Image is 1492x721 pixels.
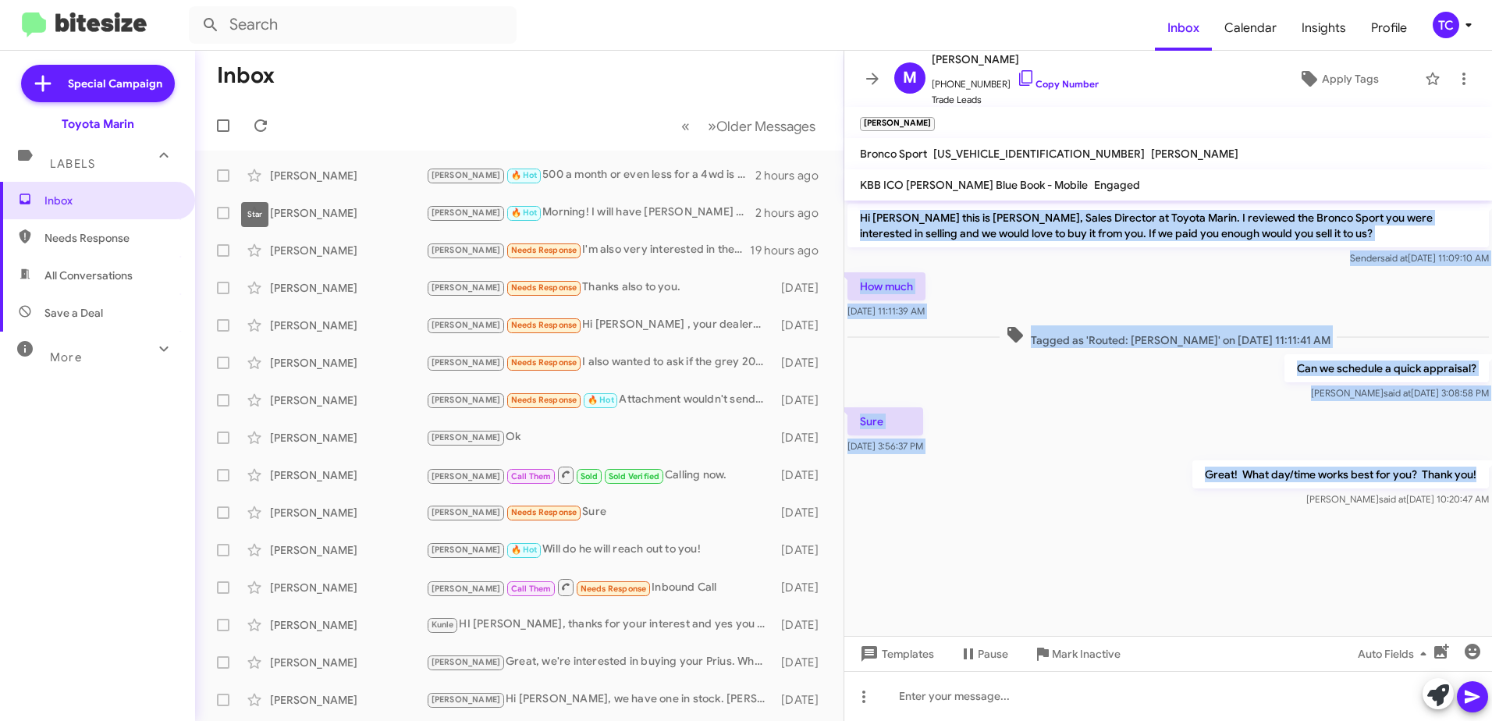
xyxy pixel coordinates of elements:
[1151,147,1238,161] span: [PERSON_NAME]
[511,395,577,405] span: Needs Response
[1384,387,1411,399] span: said at
[1289,5,1359,51] span: Insights
[68,76,162,91] span: Special Campaign
[1284,354,1489,382] p: Can we schedule a quick appraisal?
[1017,78,1099,90] a: Copy Number
[774,655,831,670] div: [DATE]
[426,241,750,259] div: I'm also very interested in the BZ4x do u have any available and what is starting price?
[432,208,501,218] span: [PERSON_NAME]
[1306,493,1489,505] span: [PERSON_NAME] [DATE] 10:20:47 AM
[241,202,268,227] div: Star
[774,692,831,708] div: [DATE]
[774,467,831,483] div: [DATE]
[270,168,426,183] div: [PERSON_NAME]
[716,118,815,135] span: Older Messages
[581,471,599,481] span: Sold
[432,432,501,442] span: [PERSON_NAME]
[44,305,103,321] span: Save a Deal
[511,208,538,218] span: 🔥 Hot
[947,640,1021,668] button: Pause
[844,640,947,668] button: Templates
[426,166,755,184] div: 500 a month or even less for a 4wd is very doable with a lease! Would you be interested in that?
[1350,252,1489,264] span: Sender [DATE] 11:09:10 AM
[62,116,134,132] div: Toyota Marin
[774,318,831,333] div: [DATE]
[432,320,501,330] span: [PERSON_NAME]
[932,69,1099,92] span: [PHONE_NUMBER]
[426,691,774,709] div: Hi [PERSON_NAME], we have one in stock. [PERSON_NAME] from my sales team will reach out to you wi...
[426,577,774,597] div: Inbound Call
[50,157,95,171] span: Labels
[50,350,82,364] span: More
[847,272,925,300] p: How much
[511,245,577,255] span: Needs Response
[44,230,177,246] span: Needs Response
[1212,5,1289,51] span: Calendar
[432,584,501,594] span: [PERSON_NAME]
[426,316,774,334] div: Hi [PERSON_NAME] , your dealership is a bit far from me and other dealerships closer are also sel...
[681,116,690,136] span: «
[860,178,1088,192] span: KBB ICO [PERSON_NAME] Blue Book - Mobile
[511,320,577,330] span: Needs Response
[44,193,177,208] span: Inbox
[432,620,454,630] span: Kunle
[270,467,426,483] div: [PERSON_NAME]
[426,616,774,634] div: HI [PERSON_NAME], thanks for your interest and yes you can bring your own mechanic. I will have [...
[860,117,935,131] small: [PERSON_NAME]
[978,640,1008,668] span: Pause
[708,116,716,136] span: »
[1000,325,1337,348] span: Tagged as 'Routed: [PERSON_NAME]' on [DATE] 11:11:41 AM
[270,280,426,296] div: [PERSON_NAME]
[588,395,614,405] span: 🔥 Hot
[270,430,426,446] div: [PERSON_NAME]
[270,580,426,595] div: [PERSON_NAME]
[1419,12,1475,38] button: TC
[1379,493,1406,505] span: said at
[847,440,923,452] span: [DATE] 3:56:37 PM
[426,653,774,671] div: Great, we're interested in buying your Prius. When can you bring it this week for a quick, no-obl...
[426,503,774,521] div: Sure
[270,205,426,221] div: [PERSON_NAME]
[432,395,501,405] span: [PERSON_NAME]
[774,392,831,408] div: [DATE]
[432,545,501,555] span: [PERSON_NAME]
[774,280,831,296] div: [DATE]
[932,92,1099,108] span: Trade Leads
[1155,5,1212,51] a: Inbox
[432,357,501,368] span: [PERSON_NAME]
[750,243,831,258] div: 19 hours ago
[511,584,552,594] span: Call Them
[432,170,501,180] span: [PERSON_NAME]
[673,110,825,142] nav: Page navigation example
[270,243,426,258] div: [PERSON_NAME]
[432,507,501,517] span: [PERSON_NAME]
[432,245,501,255] span: [PERSON_NAME]
[432,471,501,481] span: [PERSON_NAME]
[21,65,175,102] a: Special Campaign
[1311,387,1489,399] span: [PERSON_NAME] [DATE] 3:08:58 PM
[189,6,517,44] input: Search
[432,282,501,293] span: [PERSON_NAME]
[774,355,831,371] div: [DATE]
[1359,5,1419,51] span: Profile
[1358,640,1433,668] span: Auto Fields
[932,50,1099,69] span: [PERSON_NAME]
[432,694,501,705] span: [PERSON_NAME]
[774,542,831,558] div: [DATE]
[933,147,1145,161] span: [US_VEHICLE_IDENTIFICATION_NUMBER]
[1322,65,1379,93] span: Apply Tags
[1345,640,1445,668] button: Auto Fields
[44,268,133,283] span: All Conversations
[1094,178,1140,192] span: Engaged
[698,110,825,142] button: Next
[270,655,426,670] div: [PERSON_NAME]
[774,430,831,446] div: [DATE]
[426,279,774,297] div: Thanks also to you.
[1192,460,1489,488] p: Great! What day/time works best for you? Thank you!
[672,110,699,142] button: Previous
[860,147,927,161] span: Bronco Sport
[581,584,647,594] span: Needs Response
[270,355,426,371] div: [PERSON_NAME]
[511,507,577,517] span: Needs Response
[903,66,917,91] span: M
